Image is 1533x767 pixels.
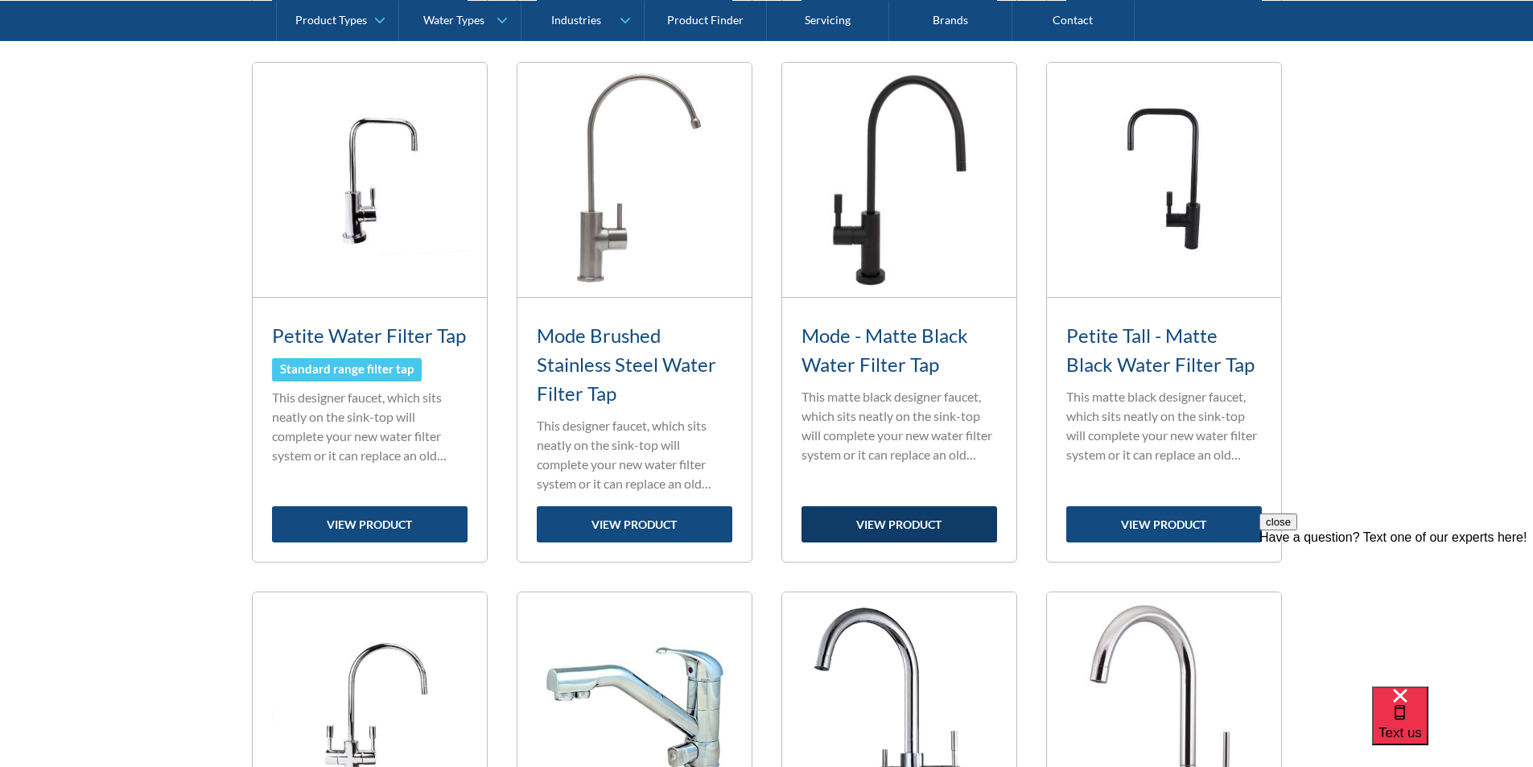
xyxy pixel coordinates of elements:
[280,360,414,378] div: Standard range filter tap
[802,321,997,379] h3: Mode - Matte Black Water Filter Tap
[537,506,732,542] a: view product
[1259,513,1533,707] iframe: podium webchat widget prompt
[802,387,997,464] p: This matte black designer faucet, which sits neatly on the sink-top will complete your new water ...
[1372,687,1533,767] iframe: podium webchat widget bubble
[272,506,468,542] a: view product
[537,416,732,493] p: This designer faucet, which sits neatly on the sink-top will complete your new water filter syste...
[1047,63,1281,297] img: Petite Tall - Matte Black Water Filter Tap
[551,13,601,27] div: Industries
[295,13,367,27] div: Product Types
[1066,387,1262,464] p: This matte black designer faucet, which sits neatly on the sink-top will complete your new water ...
[782,63,1016,297] img: Mode - Matte Black Water Filter Tap
[1066,321,1262,379] h3: Petite Tall - Matte Black Water Filter Tap
[423,13,484,27] div: Water Types
[1066,506,1262,542] a: view product
[272,321,468,350] h3: Petite Water Filter Tap
[253,63,487,297] img: Petite Water Filter Tap
[272,388,468,465] p: This designer faucet, which sits neatly on the sink-top will complete your new water filter syste...
[802,506,997,542] a: view product
[517,63,752,297] img: Mode Brushed Stainless Steel Water Filter Tap
[537,321,732,408] h3: Mode Brushed Stainless Steel Water Filter Tap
